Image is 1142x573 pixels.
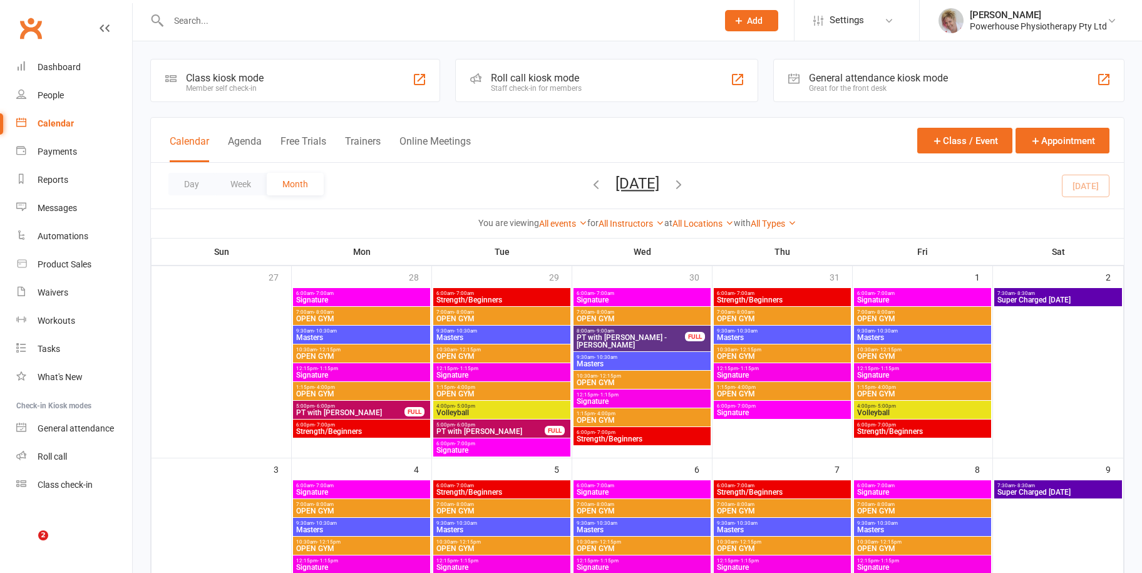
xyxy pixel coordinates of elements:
[457,347,481,353] span: - 12:15pm
[436,488,568,496] span: Strength/Beginners
[856,347,989,353] span: 10:30am
[597,373,621,379] span: - 12:15pm
[594,309,614,315] span: - 8:00am
[595,411,615,416] span: - 4:00pm
[491,72,582,84] div: Roll call kiosk mode
[436,422,545,428] span: 5:00pm
[16,138,132,166] a: Payments
[296,545,428,552] span: OPEN GYM
[317,347,341,353] span: - 12:15pm
[856,296,989,304] span: Signature
[314,483,334,488] span: - 7:00am
[38,480,93,490] div: Class check-in
[436,441,568,447] span: 6:00pm
[38,147,77,157] div: Payments
[599,219,664,229] a: All Instructors
[856,483,989,488] span: 6:00am
[716,545,848,552] span: OPEN GYM
[317,539,341,545] span: - 12:15pm
[576,328,686,334] span: 8:00am
[576,435,708,443] span: Strength/Beginners
[296,558,428,564] span: 12:15pm
[856,545,989,552] span: OPEN GYM
[436,371,568,379] span: Signature
[734,520,758,526] span: - 10:30am
[738,366,759,371] span: - 1:15pm
[436,353,568,360] span: OPEN GYM
[738,347,761,353] span: - 12:15pm
[856,507,989,515] span: OPEN GYM
[296,526,428,534] span: Masters
[875,422,896,428] span: - 7:00pm
[997,296,1119,304] span: Super Charged [DATE]
[576,398,708,405] span: Signature
[296,309,428,315] span: 7:00am
[598,558,619,564] span: - 1:15pm
[409,266,431,287] div: 28
[716,353,848,360] span: OPEN GYM
[875,309,895,315] span: - 8:00am
[274,458,291,479] div: 3
[576,360,708,368] span: Masters
[576,564,708,571] span: Signature
[576,488,708,496] span: Signature
[455,422,475,428] span: - 6:00pm
[436,390,568,398] span: OPEN GYM
[38,231,88,241] div: Automations
[856,291,989,296] span: 6:00am
[716,403,848,409] span: 6:00pm
[997,488,1119,496] span: Super Charged [DATE]
[436,483,568,488] span: 6:00am
[594,328,614,334] span: - 9:00am
[269,266,291,287] div: 27
[432,239,572,265] th: Tue
[38,344,60,354] div: Tasks
[856,328,989,334] span: 9:30am
[1016,128,1109,153] button: Appointment
[576,526,708,534] span: Masters
[856,390,989,398] span: OPEN GYM
[576,430,708,435] span: 6:00pm
[716,520,848,526] span: 9:30am
[296,488,428,496] span: Signature
[436,409,568,416] span: Volleyball
[716,385,848,390] span: 1:15pm
[454,291,474,296] span: - 7:00am
[875,483,895,488] span: - 7:00am
[296,483,428,488] span: 6:00am
[296,422,428,428] span: 6:00pm
[16,166,132,194] a: Reports
[997,483,1119,488] span: 7:30am
[809,84,948,93] div: Great for the front desk
[685,332,705,341] div: FULL
[436,428,545,435] span: PT with [PERSON_NAME]
[436,526,568,534] span: Masters
[734,502,754,507] span: - 8:00am
[716,371,848,379] span: Signature
[689,266,712,287] div: 30
[314,328,337,334] span: - 10:30am
[436,558,568,564] span: 12:15pm
[436,564,568,571] span: Signature
[170,135,209,162] button: Calendar
[478,218,539,228] strong: You are viewing
[576,539,708,545] span: 10:30am
[856,539,989,545] span: 10:30am
[878,539,902,545] span: - 12:15pm
[856,409,989,416] span: Volleyball
[436,328,568,334] span: 9:30am
[458,558,478,564] span: - 1:15pm
[856,334,989,341] span: Masters
[856,366,989,371] span: 12:15pm
[16,53,132,81] a: Dashboard
[594,483,614,488] span: - 7:00am
[576,291,708,296] span: 6:00am
[734,328,758,334] span: - 10:30am
[716,507,848,515] span: OPEN GYM
[716,334,848,341] span: Masters
[554,458,572,479] div: 5
[38,203,77,213] div: Messages
[436,296,568,304] span: Strength/Beginners
[725,10,778,31] button: Add
[734,309,754,315] span: - 8:00am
